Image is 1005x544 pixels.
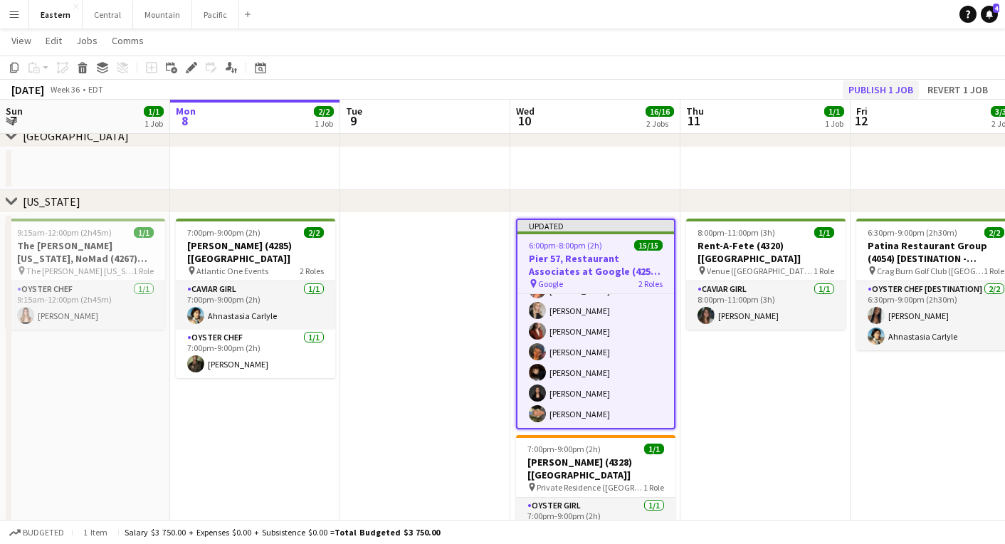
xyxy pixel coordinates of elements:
[856,105,868,117] span: Fri
[83,1,133,28] button: Central
[17,227,112,238] span: 9:15am-12:00pm (2h45m)
[6,239,165,265] h3: The [PERSON_NAME] [US_STATE], NoMad (4267) [[GEOGRAPHIC_DATA]]
[634,240,663,251] span: 15/15
[517,194,674,428] app-card-role: [PERSON_NAME][PERSON_NAME][PERSON_NAME][PERSON_NAME][PERSON_NAME][PERSON_NAME][PERSON_NAME][PERSO...
[78,527,112,538] span: 1 item
[174,113,196,129] span: 8
[192,1,239,28] button: Pacific
[134,227,154,238] span: 1/1
[527,444,601,454] span: 7:00pm-9:00pm (2h)
[196,266,268,276] span: Atlantic One Events
[984,266,1004,276] span: 1 Role
[40,31,68,50] a: Edit
[686,219,846,330] app-job-card: 8:00pm-11:00pm (3h)1/1Rent-A-Fete (4320) [[GEOGRAPHIC_DATA]] Venue ([GEOGRAPHIC_DATA], [GEOGRAPHI...
[6,105,23,117] span: Sun
[187,227,261,238] span: 7:00pm-9:00pm (2h)
[176,105,196,117] span: Mon
[517,220,674,231] div: Updated
[176,239,335,265] h3: [PERSON_NAME] (4285) [[GEOGRAPHIC_DATA]]
[11,34,31,47] span: View
[125,527,440,538] div: Salary $3 750.00 + Expenses $0.00 + Subsistence $0.00 =
[6,31,37,50] a: View
[646,118,673,129] div: 2 Jobs
[529,240,602,251] span: 6:00pm-8:00pm (2h)
[538,278,563,289] span: Google
[76,34,98,47] span: Jobs
[23,194,80,209] div: [US_STATE]
[133,266,154,276] span: 1 Role
[517,252,674,278] h3: Pier 57, Restaurant Associates at Google (4259 + 4313) [[GEOGRAPHIC_DATA]]
[922,80,994,99] button: Revert 1 job
[707,266,814,276] span: Venue ([GEOGRAPHIC_DATA], [GEOGRAPHIC_DATA])
[47,84,83,95] span: Week 36
[993,4,999,13] span: 4
[644,444,664,454] span: 1/1
[877,266,984,276] span: Crag Burn Golf Club ([GEOGRAPHIC_DATA], [GEOGRAPHIC_DATA])
[814,227,834,238] span: 1/1
[346,105,362,117] span: Tue
[7,525,66,540] button: Budgeted
[88,84,103,95] div: EDT
[868,227,957,238] span: 6:30pm-9:00pm (2h30m)
[176,281,335,330] app-card-role: Caviar Girl1/17:00pm-9:00pm (2h)Ahnastasia Carlyle
[144,106,164,117] span: 1/1
[70,31,103,50] a: Jobs
[516,219,675,429] app-job-card: Updated6:00pm-8:00pm (2h)15/15Pier 57, Restaurant Associates at Google (4259 + 4313) [[GEOGRAPHIC...
[516,456,675,481] h3: [PERSON_NAME] (4328) [[GEOGRAPHIC_DATA]]
[843,80,919,99] button: Publish 1 job
[638,278,663,289] span: 2 Roles
[537,482,643,493] span: Private Residence ([GEOGRAPHIC_DATA], [GEOGRAPHIC_DATA])
[304,227,324,238] span: 2/2
[825,118,843,129] div: 1 Job
[23,129,129,143] div: [GEOGRAPHIC_DATA]
[981,6,998,23] a: 4
[344,113,362,129] span: 9
[4,113,23,129] span: 7
[686,105,704,117] span: Thu
[176,330,335,378] app-card-role: Oyster Chef1/17:00pm-9:00pm (2h)[PERSON_NAME]
[646,106,674,117] span: 16/16
[824,106,844,117] span: 1/1
[144,118,163,129] div: 1 Job
[514,113,535,129] span: 10
[46,34,62,47] span: Edit
[300,266,324,276] span: 2 Roles
[176,219,335,378] app-job-card: 7:00pm-9:00pm (2h)2/2[PERSON_NAME] (4285) [[GEOGRAPHIC_DATA]] Atlantic One Events2 RolesCaviar Gi...
[6,219,165,330] app-job-card: 9:15am-12:00pm (2h45m)1/1The [PERSON_NAME] [US_STATE], NoMad (4267) [[GEOGRAPHIC_DATA]] The [PERS...
[684,113,704,129] span: 11
[698,227,775,238] span: 8:00pm-11:00pm (3h)
[29,1,83,28] button: Eastern
[516,105,535,117] span: Wed
[643,482,664,493] span: 1 Role
[106,31,149,50] a: Comms
[814,266,834,276] span: 1 Role
[112,34,144,47] span: Comms
[6,281,165,330] app-card-role: Oyster Chef1/19:15am-12:00pm (2h45m)[PERSON_NAME]
[315,118,333,129] div: 1 Job
[133,1,192,28] button: Mountain
[984,227,1004,238] span: 2/2
[686,281,846,330] app-card-role: Caviar Girl1/18:00pm-11:00pm (3h)[PERSON_NAME]
[686,239,846,265] h3: Rent-A-Fete (4320) [[GEOGRAPHIC_DATA]]
[314,106,334,117] span: 2/2
[335,527,440,538] span: Total Budgeted $3 750.00
[854,113,868,129] span: 12
[11,83,44,97] div: [DATE]
[26,266,133,276] span: The [PERSON_NAME] [US_STATE], NoMad
[23,528,64,538] span: Budgeted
